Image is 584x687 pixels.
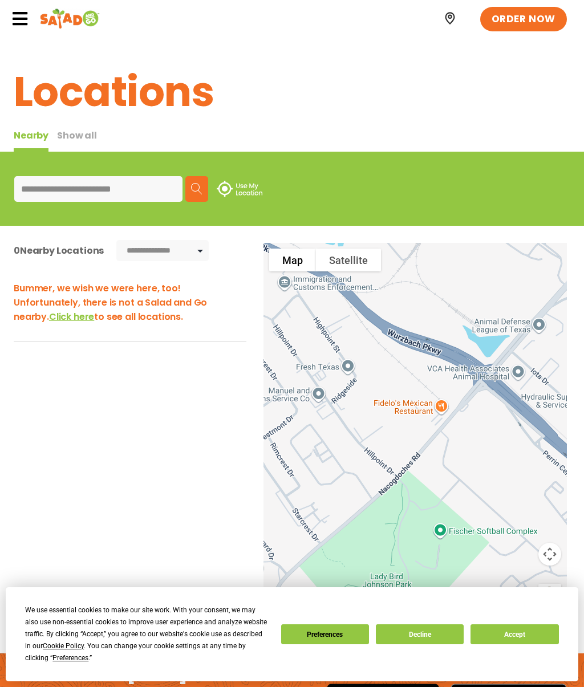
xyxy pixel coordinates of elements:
[6,587,578,681] div: Cookie Consent Prompt
[471,624,558,644] button: Accept
[14,244,20,257] span: 0
[52,654,88,662] span: Preferences
[316,249,381,271] button: Show satellite imagery
[538,584,561,607] button: Drag Pegman onto the map to open Street View
[538,543,561,566] button: Map camera controls
[14,281,246,324] h3: Bummer, we wish we were here, too! Unfortunately, there is not a Salad and Go nearby. to see all ...
[376,624,464,644] button: Decline
[14,128,48,152] div: Nearby
[492,13,555,26] span: ORDER NOW
[43,642,84,650] span: Cookie Policy
[269,249,316,271] button: Show street map
[14,243,104,258] div: Nearby Locations
[480,7,567,32] a: ORDER NOW
[49,310,94,323] span: Click here
[14,128,106,152] div: Tabbed content
[57,128,97,152] button: Show all
[191,183,202,194] img: search.svg
[40,7,100,30] img: Header logo
[25,604,267,664] div: We use essential cookies to make our site work. With your consent, we may also use non-essential ...
[14,61,570,123] h1: Locations
[217,181,262,197] img: use-location.svg
[281,624,369,644] button: Preferences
